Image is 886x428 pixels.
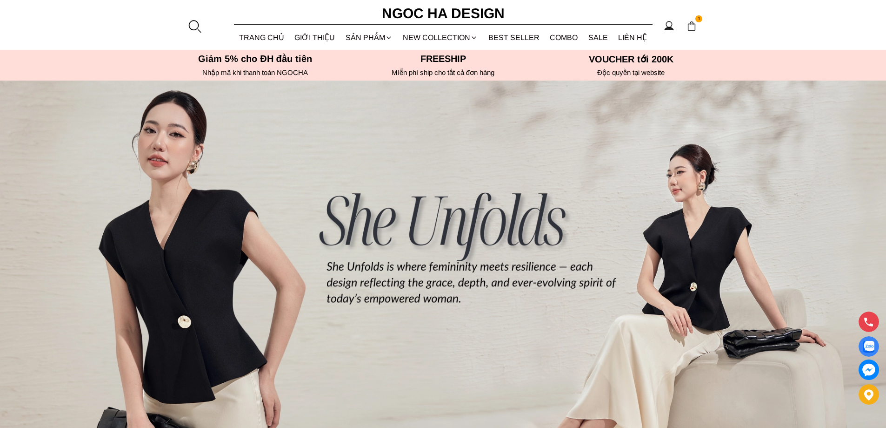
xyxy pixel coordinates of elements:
[540,68,722,77] h6: Độc quyền tại website
[545,25,583,50] a: Combo
[859,336,879,357] a: Display image
[686,21,697,31] img: img-CART-ICON-ksit0nf1
[352,68,534,77] h6: MIễn phí ship cho tất cả đơn hàng
[483,25,545,50] a: BEST SELLER
[540,54,722,65] h5: VOUCHER tới 200K
[340,25,398,50] div: SẢN PHẨM
[695,15,703,23] span: 1
[859,360,879,380] a: messenger
[863,341,874,353] img: Display image
[198,54,312,64] font: Giảm 5% cho ĐH đầu tiên
[289,25,340,50] a: GIỚI THIỆU
[234,25,290,50] a: TRANG CHỦ
[202,68,308,76] font: Nhập mã khi thanh toán NGOCHA
[420,54,466,64] font: Freeship
[398,25,483,50] a: NEW COLLECTION
[613,25,653,50] a: LIÊN HỆ
[583,25,613,50] a: SALE
[373,2,513,25] a: Ngoc Ha Design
